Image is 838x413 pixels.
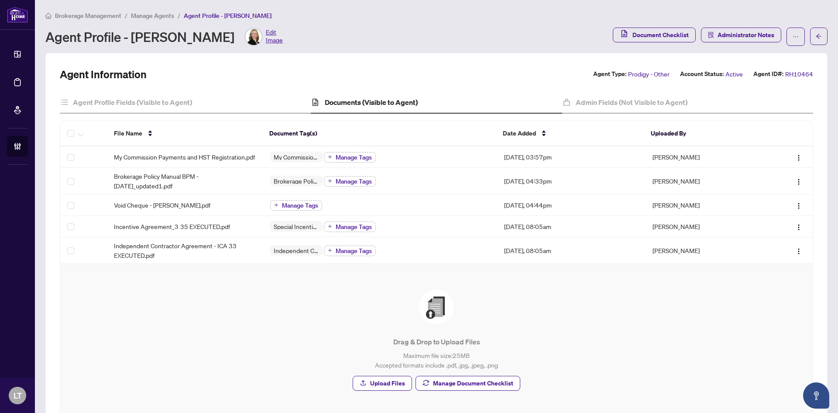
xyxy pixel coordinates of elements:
img: Profile Icon [245,28,262,45]
td: [DATE], 03:57pm [497,146,646,168]
button: Document Checklist [613,28,696,42]
label: Account Status: [680,69,724,79]
img: Logo [795,154,802,161]
span: Brokerage Management [55,12,121,20]
span: Manage Agents [131,12,174,20]
button: Logo [792,150,806,164]
li: / [178,10,180,21]
button: Logo [792,174,806,188]
th: Date Added [496,121,644,146]
label: Agent ID#: [753,69,783,79]
button: Open asap [803,382,829,409]
th: File Name [107,121,262,146]
span: home [45,13,52,19]
button: Manage Tags [270,200,322,211]
span: Void Cheque - [PERSON_NAME].pdf [114,200,210,210]
span: Administrator Notes [718,28,774,42]
button: Manage Document Checklist [416,376,520,391]
h4: Admin Fields (Not Visible to Agent) [576,97,687,108]
td: [PERSON_NAME] [646,237,762,264]
span: plus [328,179,332,183]
h4: Documents (Visible to Agent) [325,97,418,108]
span: Manage Tags [336,224,372,230]
span: LT [14,389,22,402]
div: Agent Profile - [PERSON_NAME] [45,28,283,45]
img: Logo [795,248,802,255]
span: Agent Profile - [PERSON_NAME] [184,12,271,20]
button: Manage Tags [324,222,376,232]
label: Agent Type: [593,69,626,79]
button: Upload Files [353,376,412,391]
img: Logo [795,178,802,185]
button: Logo [792,198,806,212]
span: File Name [114,128,142,138]
h2: Agent Information [60,67,147,81]
span: Incentive Agreement_3 35 EXECUTED.pdf [114,222,230,231]
span: Prodigy - Other [628,69,670,79]
span: plus [274,203,278,207]
p: Drag & Drop to Upload Files [78,337,795,347]
span: My Commission Payments and HST Registration [270,154,323,160]
span: Brokerage Policy Manual BPM - [DATE]_updated1.pdf [114,171,256,191]
span: plus [328,224,332,229]
span: Manage Tags [336,248,372,254]
h4: Agent Profile Fields (Visible to Agent) [73,97,192,108]
span: Brokerage Policy Manual [270,178,323,184]
td: [PERSON_NAME] [646,194,762,216]
span: ellipsis [793,34,799,40]
span: Upload Files [370,376,405,390]
p: Maximum file size: 25 MB Accepted formats include .pdf, .jpg, .jpeg, .png [78,351,795,370]
span: Document Checklist [632,28,689,42]
button: Administrator Notes [701,28,781,42]
span: arrow-left [816,33,822,39]
td: [DATE], 04:44pm [497,194,646,216]
span: Special Incentive Agreement [270,223,323,229]
td: [PERSON_NAME] [646,168,762,194]
span: Date Added [503,128,536,138]
button: Manage Tags [324,176,376,187]
span: plus [328,155,332,159]
span: solution [708,32,714,38]
img: File Upload [419,289,454,324]
span: Manage Document Checklist [433,376,513,390]
span: plus [328,248,332,253]
th: Uploaded By [644,121,760,146]
button: Manage Tags [324,152,376,163]
span: Active [725,69,743,79]
span: RH10464 [785,69,813,79]
span: Manage Tags [336,154,372,160]
td: [DATE], 08:05am [497,237,646,264]
td: [PERSON_NAME] [646,216,762,237]
li: / [125,10,127,21]
span: File UploadDrag & Drop to Upload FilesMaximum file size:25MBAccepted formats include .pdf, .jpg, ... [71,274,802,406]
span: Independent Contractor Agreement - ICA 33 EXECUTED.pdf [114,241,256,260]
td: [DATE], 08:05am [497,216,646,237]
span: Edit Image [266,28,283,45]
button: Logo [792,243,806,257]
span: Manage Tags [282,202,318,208]
span: My Commission Payments and HST Registration.pdf [114,152,255,162]
span: Manage Tags [336,178,372,184]
td: [PERSON_NAME] [646,146,762,168]
th: Document Tag(s) [262,121,496,146]
button: Manage Tags [324,246,376,256]
button: Logo [792,219,806,233]
span: Independent Contractor Agreement [270,247,323,253]
img: Logo [795,224,802,231]
td: [DATE], 04:33pm [497,168,646,194]
img: Logo [795,202,802,209]
img: logo [7,7,28,23]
